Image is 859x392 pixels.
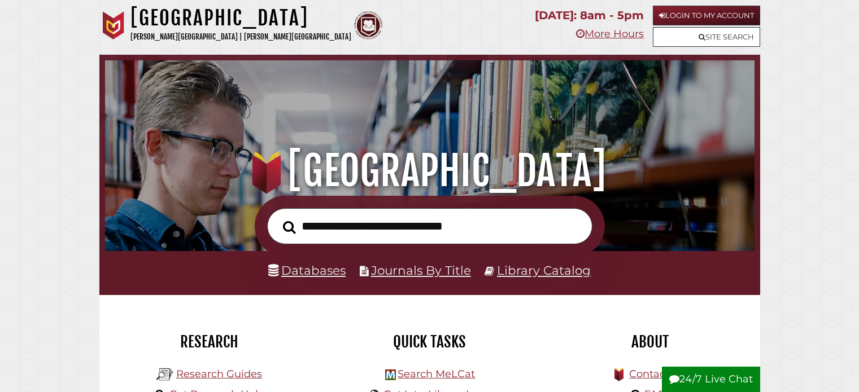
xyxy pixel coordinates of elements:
[130,30,351,43] p: [PERSON_NAME][GEOGRAPHIC_DATA] | [PERSON_NAME][GEOGRAPHIC_DATA]
[548,332,752,351] h2: About
[385,369,396,380] img: Hekman Library Logo
[653,6,760,25] a: Login to My Account
[268,263,346,278] a: Databases
[535,6,644,25] p: [DATE]: 8am - 5pm
[328,332,531,351] h2: Quick Tasks
[354,11,382,39] img: Calvin Theological Seminary
[117,146,741,196] h1: [GEOGRAPHIC_DATA]
[99,11,128,39] img: Calvin University
[130,6,351,30] h1: [GEOGRAPHIC_DATA]
[653,27,760,47] a: Site Search
[283,220,296,234] i: Search
[371,263,471,278] a: Journals By Title
[156,366,173,383] img: Hekman Library Logo
[277,217,302,237] button: Search
[108,332,311,351] h2: Research
[398,368,475,380] a: Search MeLCat
[629,368,685,380] a: Contact Us
[497,263,591,278] a: Library Catalog
[576,28,644,40] a: More Hours
[176,368,262,380] a: Research Guides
